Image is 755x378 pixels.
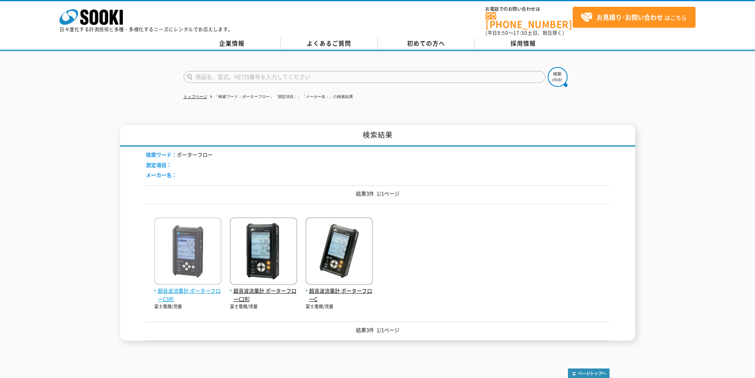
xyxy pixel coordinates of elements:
[154,278,222,303] a: 超音波流量計 ポーターフローC3形
[146,161,172,169] span: 測定項目：
[497,29,508,36] span: 8:50
[306,217,373,287] img: ポーターフローC
[485,29,564,36] span: (平日 ～ 土日、祝日除く)
[146,190,610,198] p: 結果3件 1/1ページ
[230,278,297,303] a: 超音波流量計 ポーターフローC2形
[306,287,373,303] span: 超音波流量計 ポーターフローC
[475,38,572,50] a: 採用情報
[281,38,378,50] a: よくあるご質問
[485,12,573,29] a: [PHONE_NUMBER]
[596,12,663,22] strong: お見積り･お問い合わせ
[407,39,445,48] span: 初めての方へ
[120,125,635,147] h1: 検索結果
[208,93,353,101] li: 「検索ワード：ポーターフロー」「測定項目：」「メーカー名：」の検索結果
[154,303,222,310] p: 富士電機/流量
[183,71,545,83] input: 商品名、型式、NETIS番号を入力してください
[183,94,207,99] a: トップページ
[183,38,281,50] a: 企業情報
[513,29,528,36] span: 17:30
[146,326,610,334] p: 結果3件 1/1ページ
[154,287,222,303] span: 超音波流量計 ポーターフローC3形
[146,171,177,178] span: メーカー名：
[230,303,297,310] p: 富士電機/流量
[306,278,373,303] a: 超音波流量計 ポーターフローC
[573,7,696,28] a: お見積り･お問い合わせはこちら
[230,287,297,303] span: 超音波流量計 ポーターフローC2形
[548,67,568,87] img: btn_search.png
[146,151,213,159] li: ポーターフロー
[306,303,373,310] p: 富士電機/流量
[378,38,475,50] a: 初めての方へ
[59,27,233,32] p: 日々進化する計測技術と多種・多様化するニーズにレンタルでお応えします。
[230,217,297,287] img: ポーターフローC2形
[581,12,687,23] span: はこちら
[154,217,222,287] img: ポーターフローC3形
[146,151,177,158] span: 検索ワード：
[485,7,573,12] span: お電話でのお問い合わせは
